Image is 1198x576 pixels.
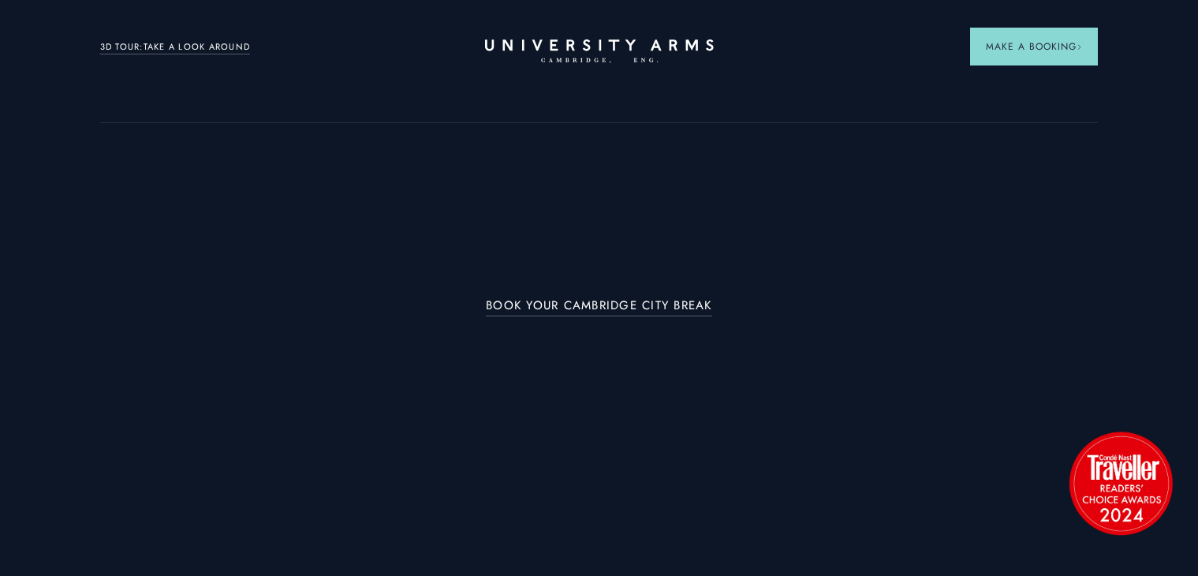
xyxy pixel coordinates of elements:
span: Make a Booking [986,39,1082,54]
button: Make a BookingArrow icon [970,28,1098,65]
a: BOOK YOUR CAMBRIDGE CITY BREAK [486,299,712,317]
img: Arrow icon [1077,44,1082,50]
a: 3D TOUR:TAKE A LOOK AROUND [100,40,251,54]
img: image-2524eff8f0c5d55edbf694693304c4387916dea5-1501x1501-png [1062,424,1180,542]
a: Home [485,39,714,64]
